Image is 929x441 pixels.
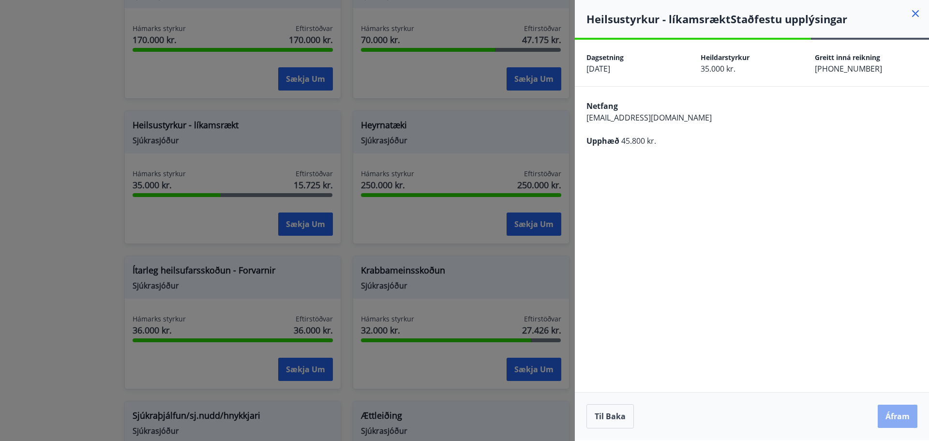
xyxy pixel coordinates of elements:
[586,101,618,111] span: Netfang
[586,112,712,123] span: [EMAIL_ADDRESS][DOMAIN_NAME]
[878,405,917,428] button: Áfram
[586,12,929,26] h4: Heilsustyrkur - líkamsrækt Staðfestu upplýsingar
[621,136,656,146] span: 45.800 kr.
[701,53,749,62] span: Heildarstyrkur
[586,136,619,146] span: Upphæð
[701,63,735,74] span: 35.000 kr.
[586,404,634,428] button: Til baka
[586,63,610,74] span: [DATE]
[586,53,624,62] span: Dagsetning
[815,63,882,74] span: [PHONE_NUMBER]
[815,53,880,62] span: Greitt inná reikning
